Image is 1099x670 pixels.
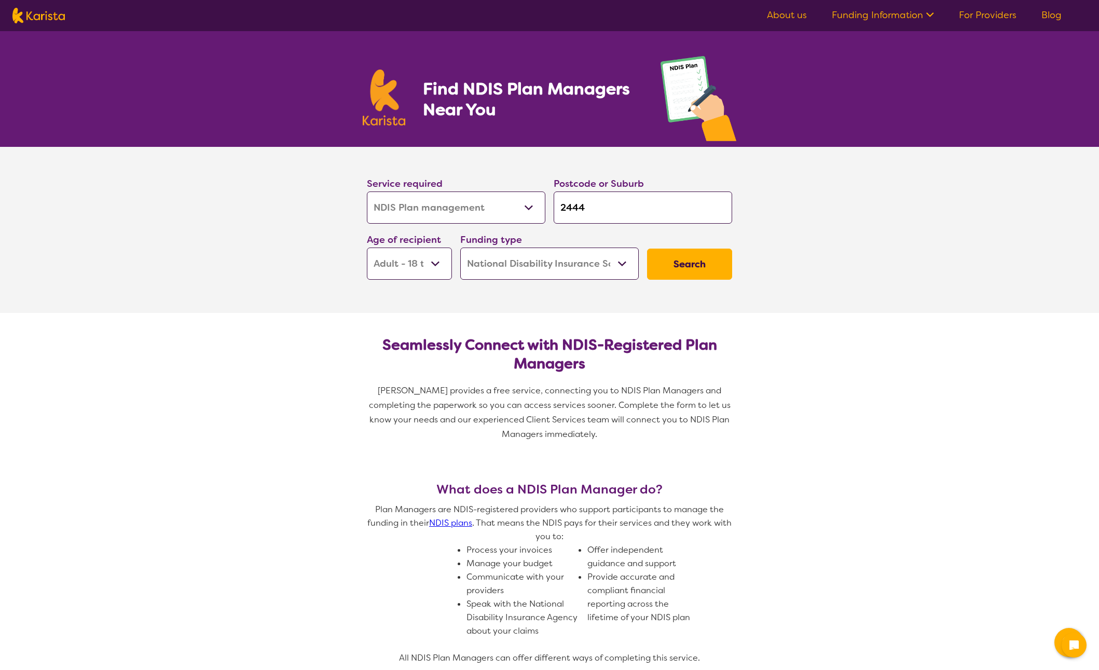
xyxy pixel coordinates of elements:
h2: Seamlessly Connect with NDIS-Registered Plan Managers [375,336,724,373]
input: Type [554,192,732,224]
h3: What does a NDIS Plan Manager do? [363,482,736,497]
a: Funding Information [832,9,934,21]
p: All NDIS Plan Managers can offer different ways of completing this service. [363,651,736,665]
a: NDIS plans [429,517,472,528]
a: About us [767,9,807,21]
img: Karista logo [12,8,65,23]
button: Search [647,249,732,280]
li: Process your invoices [466,543,579,557]
li: Speak with the National Disability Insurance Agency about your claims [466,597,579,638]
li: Provide accurate and compliant financial reporting across the lifetime of your NDIS plan [587,570,700,624]
label: Postcode or Suburb [554,177,644,190]
li: Offer independent guidance and support [587,543,700,570]
button: Channel Menu [1054,628,1083,657]
a: Blog [1041,9,1062,21]
label: Service required [367,177,443,190]
h1: Find NDIS Plan Managers Near You [423,78,640,120]
span: [PERSON_NAME] provides a free service, connecting you to NDIS Plan Managers and completing the pa... [369,385,733,440]
label: Funding type [460,234,522,246]
a: For Providers [959,9,1016,21]
li: Communicate with your providers [466,570,579,597]
li: Manage your budget [466,557,579,570]
img: Karista logo [363,70,405,126]
label: Age of recipient [367,234,441,246]
img: plan-management [661,56,736,147]
p: Plan Managers are NDIS-registered providers who support participants to manage the funding in the... [363,503,736,543]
